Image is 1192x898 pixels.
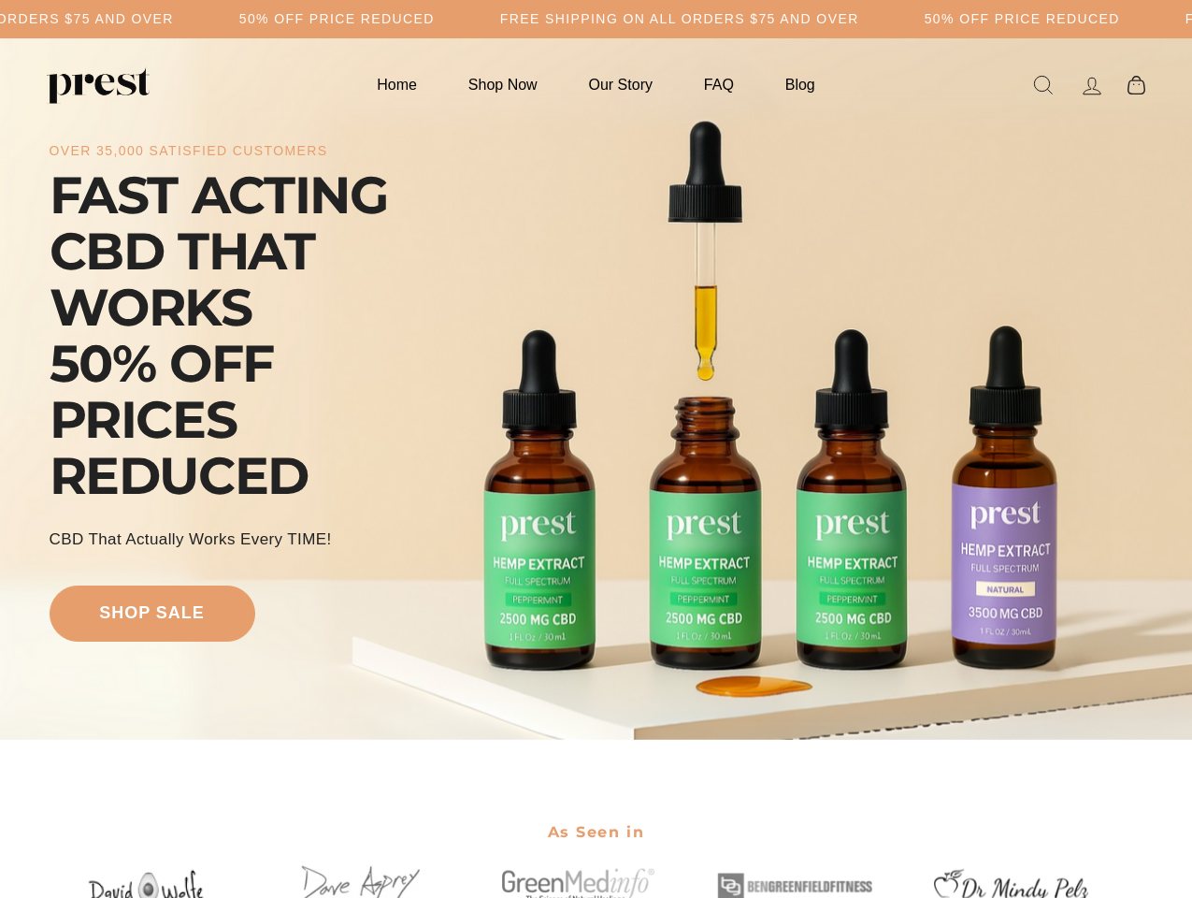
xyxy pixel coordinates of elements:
[50,167,470,504] div: FAST ACTING CBD THAT WORKS 50% OFF PRICES REDUCED
[681,66,757,103] a: FAQ
[353,66,440,103] a: Home
[50,528,332,551] div: CBD That Actually Works every TIME!
[445,66,561,103] a: Shop Now
[762,66,839,103] a: Blog
[925,11,1120,27] h5: 50% OFF PRICE REDUCED
[500,11,859,27] h5: Free Shipping on all orders $75 and over
[50,586,255,642] a: shop sale
[47,66,150,104] img: PREST ORGANICS
[50,143,328,159] div: over 35,000 satisfied customers
[239,11,435,27] h5: 50% OFF PRICE REDUCED
[353,66,838,103] ul: Primary
[566,66,676,103] a: Our Story
[50,811,1143,853] h2: As Seen in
